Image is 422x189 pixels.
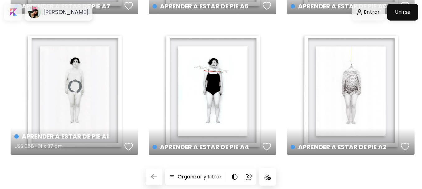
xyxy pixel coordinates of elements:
[261,140,273,153] button: favorites
[399,140,411,153] button: favorites
[149,27,276,155] a: APRENDER A ESTAR DE PIE A4favoriteshttps://cdn.kaleido.art/CDN/Artwork/131766/Primary/medium.webp...
[43,8,89,16] h6: [PERSON_NAME]
[150,173,158,181] img: back
[152,142,260,152] h4: APRENDER A ESTAR DE PIE A4
[265,174,271,180] img: icon
[178,173,222,181] h6: Organizar y filtrar
[291,142,399,152] h4: APRENDER A ESTAR DE PIE A2
[291,2,399,11] h4: APRENDER A ESTAR DE PIE A5
[146,168,165,185] a: back
[287,27,415,155] a: APRENDER A ESTAR DE PIE A2favoriteshttps://cdn.kaleido.art/CDN/Artwork/131763/Primary/medium.webp...
[152,2,260,11] h4: APRENDER A ESTAR DE PIE A6
[123,140,135,153] button: favorites
[14,141,122,154] h5: US$ 368 | 31 x 37 cm
[11,27,138,155] a: APRENDER A ESTAR DE PIE A1US$ 368 | 31 x 37 cmfavoriteshttps://cdn.kaleido.art/CDN/Artwork/131769...
[387,4,418,21] a: Unirse
[14,132,122,141] h4: APRENDER A ESTAR DE PIE A1
[146,168,162,185] button: back
[14,2,122,11] h4: APRENDER A ESTAR DE PIE A7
